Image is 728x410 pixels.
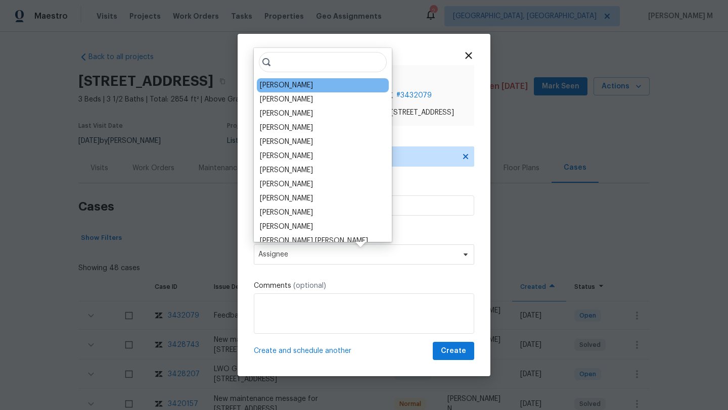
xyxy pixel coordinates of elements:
div: [PERSON_NAME] [260,151,313,161]
span: (optional) [293,282,326,289]
span: Create and schedule another [254,346,351,356]
div: [PERSON_NAME] [260,137,313,147]
div: [PERSON_NAME] [260,80,313,90]
div: [PERSON_NAME] [260,123,313,133]
label: Comments [254,281,474,291]
div: [PERSON_NAME] [260,165,313,175]
span: Feedback on [STREET_ADDRESS] [346,108,466,118]
span: Case [346,73,466,87]
span: Create [441,345,466,357]
span: Close [463,50,474,61]
button: Create [433,342,474,361]
span: # 3432079 [396,90,432,100]
div: [PERSON_NAME] [260,208,313,218]
span: Assignee [258,250,457,259]
div: [PERSON_NAME] [260,179,313,189]
div: [PERSON_NAME] [PERSON_NAME] [260,236,368,246]
div: [PERSON_NAME] [260,109,313,119]
div: [PERSON_NAME] [260,222,313,232]
div: [PERSON_NAME] [260,94,313,105]
div: [PERSON_NAME] [260,193,313,203]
